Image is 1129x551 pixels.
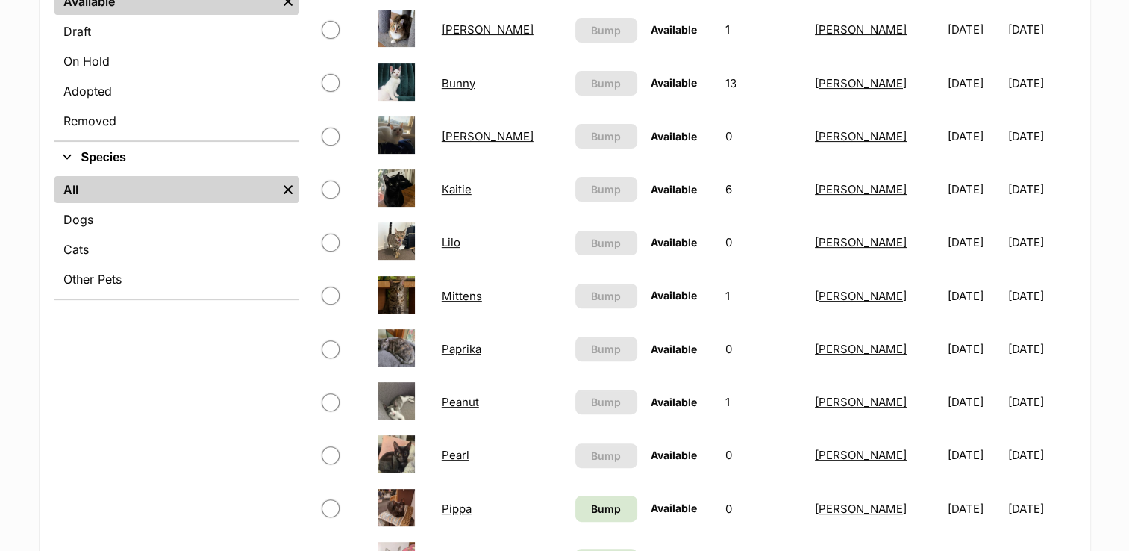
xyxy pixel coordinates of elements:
[1008,164,1073,215] td: [DATE]
[719,217,807,268] td: 0
[815,342,907,356] a: [PERSON_NAME]
[54,236,299,263] a: Cats
[942,323,1007,375] td: [DATE]
[815,129,907,143] a: [PERSON_NAME]
[815,182,907,196] a: [PERSON_NAME]
[815,76,907,90] a: [PERSON_NAME]
[1008,270,1073,322] td: [DATE]
[378,169,415,207] img: Kaitie
[719,483,807,535] td: 0
[651,449,697,461] span: Available
[54,78,299,105] a: Adopted
[651,76,697,89] span: Available
[54,108,299,134] a: Removed
[575,496,637,522] a: Bump
[575,231,637,255] button: Bump
[815,22,907,37] a: [PERSON_NAME]
[54,48,299,75] a: On Hold
[277,176,299,203] a: Remove filter
[942,164,1007,215] td: [DATE]
[1008,4,1073,55] td: [DATE]
[591,128,621,144] span: Bump
[1008,429,1073,481] td: [DATE]
[442,395,479,409] a: Peanut
[591,181,621,197] span: Bump
[719,164,807,215] td: 6
[54,266,299,293] a: Other Pets
[942,57,1007,109] td: [DATE]
[651,236,697,249] span: Available
[575,18,637,43] button: Bump
[54,206,299,233] a: Dogs
[942,4,1007,55] td: [DATE]
[651,289,697,302] span: Available
[942,110,1007,162] td: [DATE]
[651,130,697,143] span: Available
[719,57,807,109] td: 13
[442,129,534,143] a: [PERSON_NAME]
[1008,57,1073,109] td: [DATE]
[1008,323,1073,375] td: [DATE]
[719,323,807,375] td: 0
[942,429,1007,481] td: [DATE]
[442,502,472,516] a: Pippa
[575,124,637,149] button: Bump
[575,284,637,308] button: Bump
[719,4,807,55] td: 1
[719,376,807,428] td: 1
[575,71,637,96] button: Bump
[442,342,481,356] a: Paprika
[591,501,621,517] span: Bump
[651,502,697,514] span: Available
[378,10,415,47] img: Bonnie
[442,76,475,90] a: Bunny
[378,63,415,101] img: Bunny
[591,341,621,357] span: Bump
[591,288,621,304] span: Bump
[1008,110,1073,162] td: [DATE]
[942,483,1007,535] td: [DATE]
[575,337,637,361] button: Bump
[719,270,807,322] td: 1
[378,222,415,260] img: Lilo
[54,176,277,203] a: All
[442,289,482,303] a: Mittens
[54,18,299,45] a: Draft
[54,148,299,167] button: Species
[815,448,907,462] a: [PERSON_NAME]
[378,276,415,314] img: Mittens
[575,443,637,468] button: Bump
[442,182,472,196] a: Kaitie
[591,235,621,251] span: Bump
[942,217,1007,268] td: [DATE]
[442,448,469,462] a: Pearl
[942,270,1007,322] td: [DATE]
[815,235,907,249] a: [PERSON_NAME]
[591,75,621,91] span: Bump
[1008,483,1073,535] td: [DATE]
[1008,376,1073,428] td: [DATE]
[651,343,697,355] span: Available
[942,376,1007,428] td: [DATE]
[719,110,807,162] td: 0
[651,183,697,196] span: Available
[442,235,460,249] a: Lilo
[815,289,907,303] a: [PERSON_NAME]
[591,394,621,410] span: Bump
[815,395,907,409] a: [PERSON_NAME]
[1008,217,1073,268] td: [DATE]
[591,448,621,464] span: Bump
[719,429,807,481] td: 0
[815,502,907,516] a: [PERSON_NAME]
[651,23,697,36] span: Available
[442,22,534,37] a: [PERSON_NAME]
[651,396,697,408] span: Available
[54,173,299,299] div: Species
[591,22,621,38] span: Bump
[575,177,637,202] button: Bump
[575,390,637,414] button: Bump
